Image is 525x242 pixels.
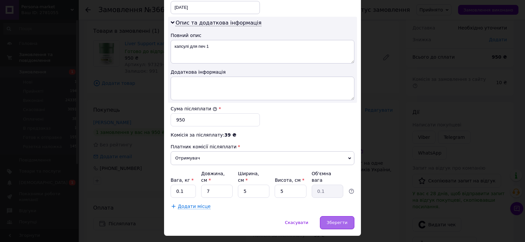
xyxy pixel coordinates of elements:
div: Повний опис [171,32,354,39]
label: Сума післяплати [171,106,217,111]
label: Висота, см [275,177,304,183]
label: Ширина, см [238,171,259,183]
div: Об'ємна вага [312,170,343,183]
span: Додати місце [178,204,211,209]
span: Платник комісії післяплати [171,144,237,149]
span: Отримувач [171,151,354,165]
div: Додаткова інформація [171,69,354,75]
span: Скасувати [285,220,308,225]
span: Зберегти [327,220,347,225]
textarea: капсулі для печ 1 [171,40,354,64]
span: Опис та додаткова інформація [176,20,262,26]
span: 39 ₴ [224,132,236,138]
div: Комісія за післяплату: [171,132,354,138]
label: Вага, кг [171,177,194,183]
label: Довжина, см [201,171,225,183]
